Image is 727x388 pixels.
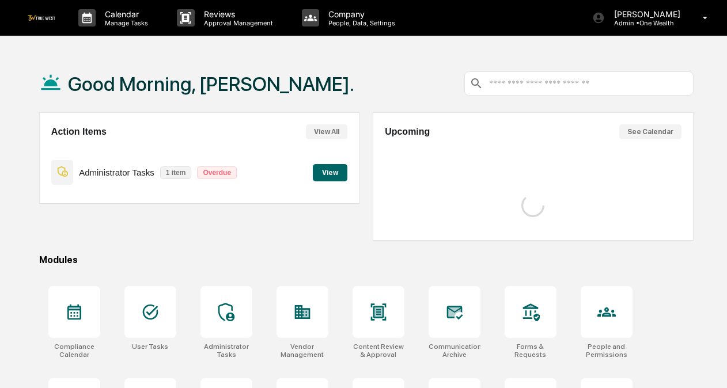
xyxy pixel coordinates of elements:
[197,166,237,179] p: Overdue
[313,166,347,177] a: View
[319,19,401,27] p: People, Data, Settings
[68,73,354,96] h1: Good Morning, [PERSON_NAME].
[605,9,686,19] p: [PERSON_NAME]
[429,343,480,359] div: Communications Archive
[306,124,347,139] button: View All
[605,19,686,27] p: Admin • One Wealth
[28,15,55,20] img: logo
[39,254,694,265] div: Modules
[96,19,154,27] p: Manage Tasks
[79,168,154,177] p: Administrator Tasks
[581,343,633,359] div: People and Permissions
[385,127,430,137] h2: Upcoming
[313,164,347,181] button: View
[505,343,556,359] div: Forms & Requests
[277,343,328,359] div: Vendor Management
[96,9,154,19] p: Calendar
[353,343,404,359] div: Content Review & Approval
[160,166,192,179] p: 1 item
[132,343,168,351] div: User Tasks
[48,343,100,359] div: Compliance Calendar
[200,343,252,359] div: Administrator Tasks
[51,127,107,137] h2: Action Items
[619,124,681,139] button: See Calendar
[195,19,279,27] p: Approval Management
[195,9,279,19] p: Reviews
[319,9,401,19] p: Company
